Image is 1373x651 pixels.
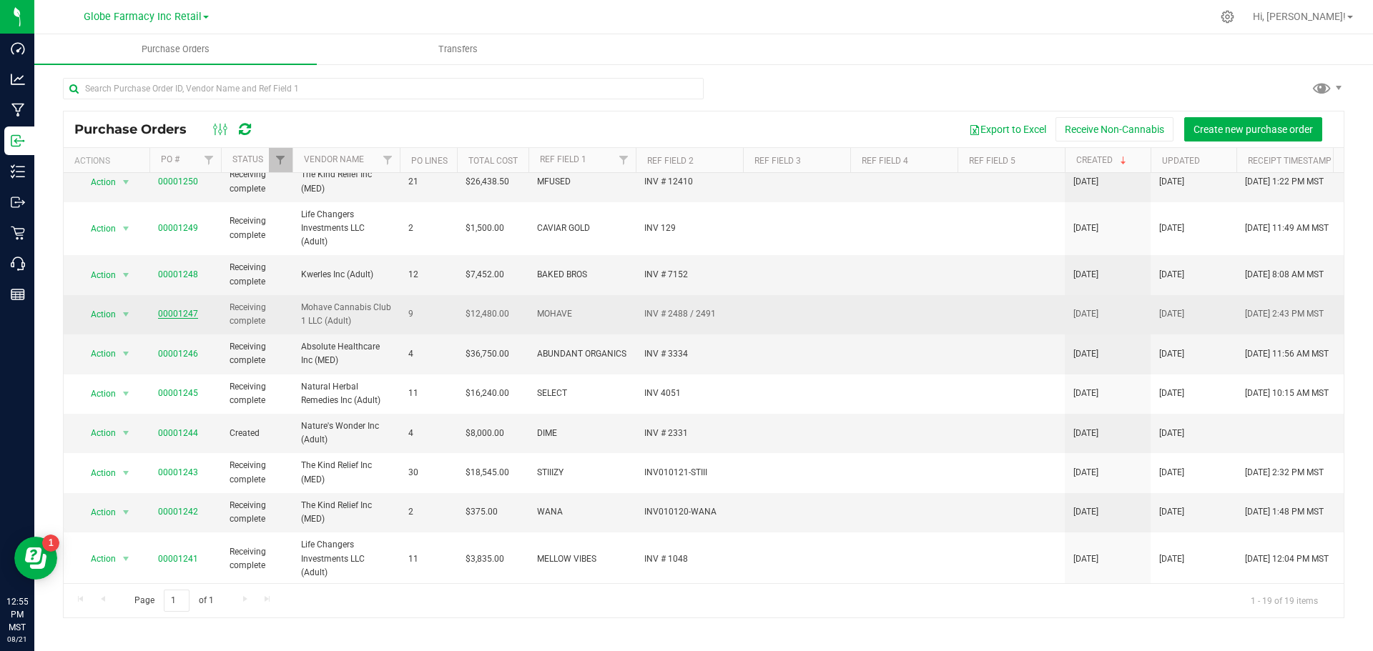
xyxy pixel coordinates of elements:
span: Action [78,502,117,522]
span: Receiving complete [230,168,284,195]
span: Action [78,463,117,483]
a: 00001242 [158,507,198,517]
span: 30 [408,466,448,479]
span: [DATE] [1073,222,1098,235]
span: [DATE] 2:43 PM MST [1245,307,1324,321]
span: Hi, [PERSON_NAME]! [1253,11,1346,22]
span: $8,000.00 [466,427,504,440]
span: [DATE] [1073,466,1098,479]
span: select [117,502,135,522]
a: Purchase Orders [34,34,317,64]
span: INV010121-STIII [644,466,734,479]
span: Mohave Cannabis Club 1 LLC (Adult) [301,301,391,328]
a: Ref Field 1 [540,154,586,164]
span: [DATE] [1159,268,1184,282]
a: Created [1076,155,1129,165]
span: [DATE] [1073,307,1098,321]
span: 12 [408,268,448,282]
span: select [117,265,135,285]
span: Create new purchase order [1194,124,1313,135]
button: Export to Excel [960,117,1055,141]
span: Receiving complete [230,301,284,328]
span: [DATE] 11:56 AM MST [1245,347,1329,361]
span: Receiving complete [230,459,284,486]
a: Transfers [317,34,599,64]
span: 21 [408,175,448,189]
span: [DATE] [1073,347,1098,361]
span: [DATE] [1073,175,1098,189]
span: 2 [408,222,448,235]
span: select [117,304,135,324]
a: Status [232,154,263,164]
iframe: Resource center [14,537,57,580]
a: Ref Field 4 [862,156,908,166]
span: Natural Herbal Remedies Inc (Adult) [301,380,391,407]
span: 2 [408,505,448,519]
span: Receiving complete [230,261,284,288]
span: Action [78,304,117,324]
a: Filter [612,148,636,172]
span: The Kind Relief Inc (MED) [301,459,391,486]
span: [DATE] 11:49 AM MST [1245,222,1329,235]
span: Action [78,172,117,192]
span: INV # 12410 [644,175,734,189]
div: Manage settings [1219,10,1236,24]
span: 9 [408,307,448,321]
span: Action [78,423,117,443]
span: [DATE] [1159,466,1184,479]
span: $36,750.00 [466,347,509,361]
inline-svg: Inventory [11,164,25,179]
a: Filter [376,148,400,172]
span: [DATE] [1159,427,1184,440]
span: select [117,172,135,192]
span: [DATE] [1073,387,1098,400]
span: [DATE] [1159,307,1184,321]
span: Receiving complete [230,499,284,526]
span: 1 - 19 of 19 items [1239,590,1329,611]
span: INV # 7152 [644,268,734,282]
span: Purchase Orders [122,43,229,56]
span: Action [78,384,117,404]
span: Created [230,427,284,440]
span: $375.00 [466,505,498,519]
a: 00001249 [158,223,198,233]
span: [DATE] 12:04 PM MST [1245,552,1329,566]
span: $1,500.00 [466,222,504,235]
span: Globe Farmacy Inc Retail [84,11,202,23]
span: 11 [408,552,448,566]
inline-svg: Reports [11,287,25,302]
span: [DATE] 1:22 PM MST [1245,175,1324,189]
span: BAKED BROS [537,268,627,282]
span: [DATE] 10:15 AM MST [1245,387,1329,400]
inline-svg: Analytics [11,72,25,86]
span: Purchase Orders [74,121,201,137]
a: 00001250 [158,177,198,187]
span: STIIIZY [537,466,627,479]
a: 00001245 [158,388,198,398]
span: [DATE] 2:32 PM MST [1245,466,1324,479]
span: $18,545.00 [466,466,509,479]
span: Action [78,219,117,239]
a: Filter [269,148,292,172]
a: Receipt Timestamp [1248,156,1332,166]
span: [DATE] [1159,175,1184,189]
span: [DATE] [1073,427,1098,440]
span: select [117,344,135,364]
span: [DATE] [1159,552,1184,566]
inline-svg: Manufacturing [11,103,25,117]
span: CAVIAR GOLD [537,222,627,235]
span: [DATE] [1159,347,1184,361]
span: select [117,549,135,569]
span: The Kind Relief Inc (MED) [301,168,391,195]
span: Kwerles Inc (Adult) [301,268,391,282]
a: 00001241 [158,554,198,564]
span: MELLOW VIBES [537,552,627,566]
span: Life Changers Investments LLC (Adult) [301,208,391,249]
a: Ref Field 3 [754,156,801,166]
a: 00001246 [158,349,198,359]
a: Ref Field 2 [647,156,694,166]
span: [DATE] [1073,505,1098,519]
a: PO Lines [411,156,448,166]
p: 08/21 [6,634,28,645]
